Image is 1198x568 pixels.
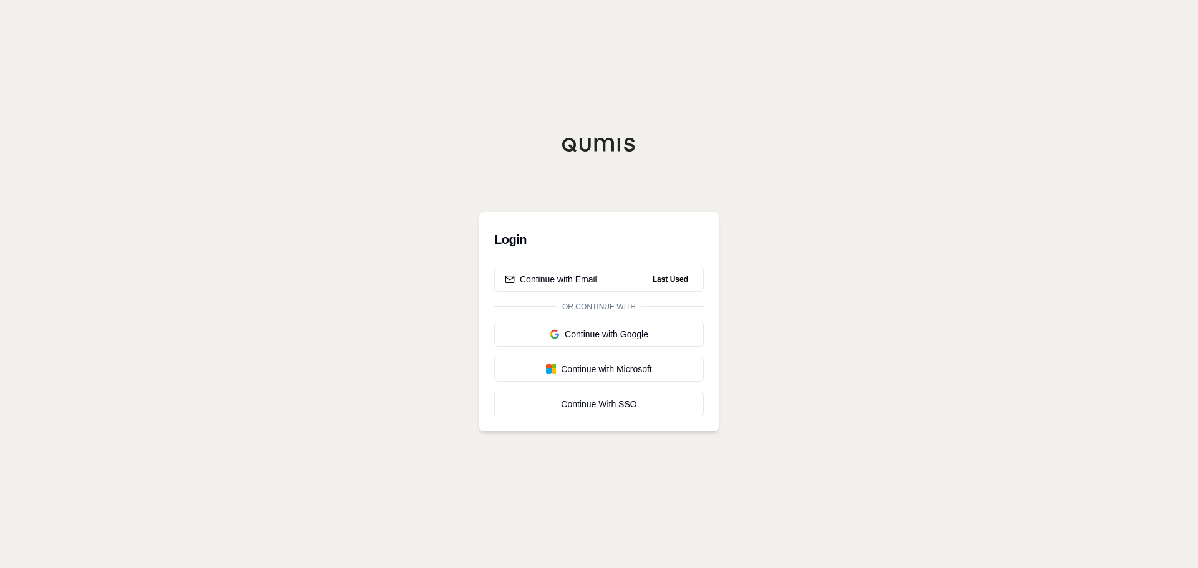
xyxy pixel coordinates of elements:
span: Last Used [648,272,693,287]
button: Continue with Google [494,322,704,347]
button: Continue with EmailLast Used [494,267,704,292]
div: Continue with Email [505,273,597,286]
button: Continue with Microsoft [494,357,704,382]
a: Continue With SSO [494,392,704,416]
div: Continue with Microsoft [505,363,693,375]
img: Qumis [562,137,636,152]
h3: Login [494,227,704,252]
div: Continue with Google [505,328,693,340]
div: Continue With SSO [505,398,693,410]
span: Or continue with [557,302,641,312]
